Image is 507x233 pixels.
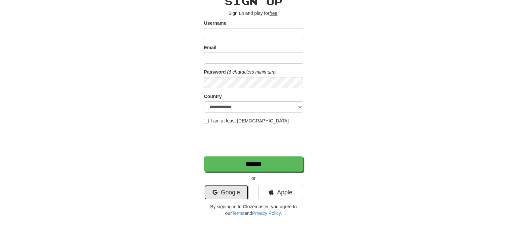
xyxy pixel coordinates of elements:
[204,117,289,124] label: I am at least [DEMOGRAPHIC_DATA]
[252,211,281,216] a: Privacy Policy
[204,119,209,123] input: I am at least [DEMOGRAPHIC_DATA]
[204,185,249,200] a: Google
[204,20,226,26] label: Username
[204,127,304,153] iframe: reCAPTCHA
[227,69,276,75] em: (6 characters minimum)
[204,10,303,17] p: Sign up and play for !
[204,175,303,182] p: or
[204,69,226,75] label: Password
[258,185,303,200] a: Apple
[204,93,222,100] label: Country
[204,44,216,51] label: Email
[204,203,303,216] p: By signing in to Clozemaster, you agree to our and .
[232,211,244,216] a: Terms
[269,11,277,16] u: free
